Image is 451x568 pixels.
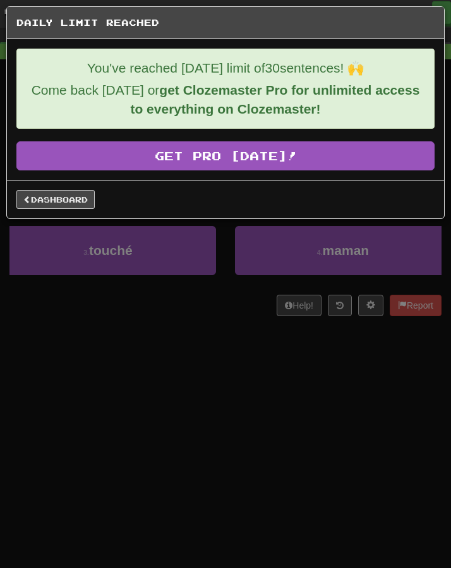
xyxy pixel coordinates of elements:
a: Get Pro [DATE]! [16,141,435,170]
p: Come back [DATE] or [27,81,424,119]
h5: Daily Limit Reached [16,16,435,29]
p: You've reached [DATE] limit of 30 sentences! 🙌 [27,59,424,78]
a: Dashboard [16,190,95,209]
strong: get Clozemaster Pro for unlimited access to everything on Clozemaster! [130,83,419,116]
